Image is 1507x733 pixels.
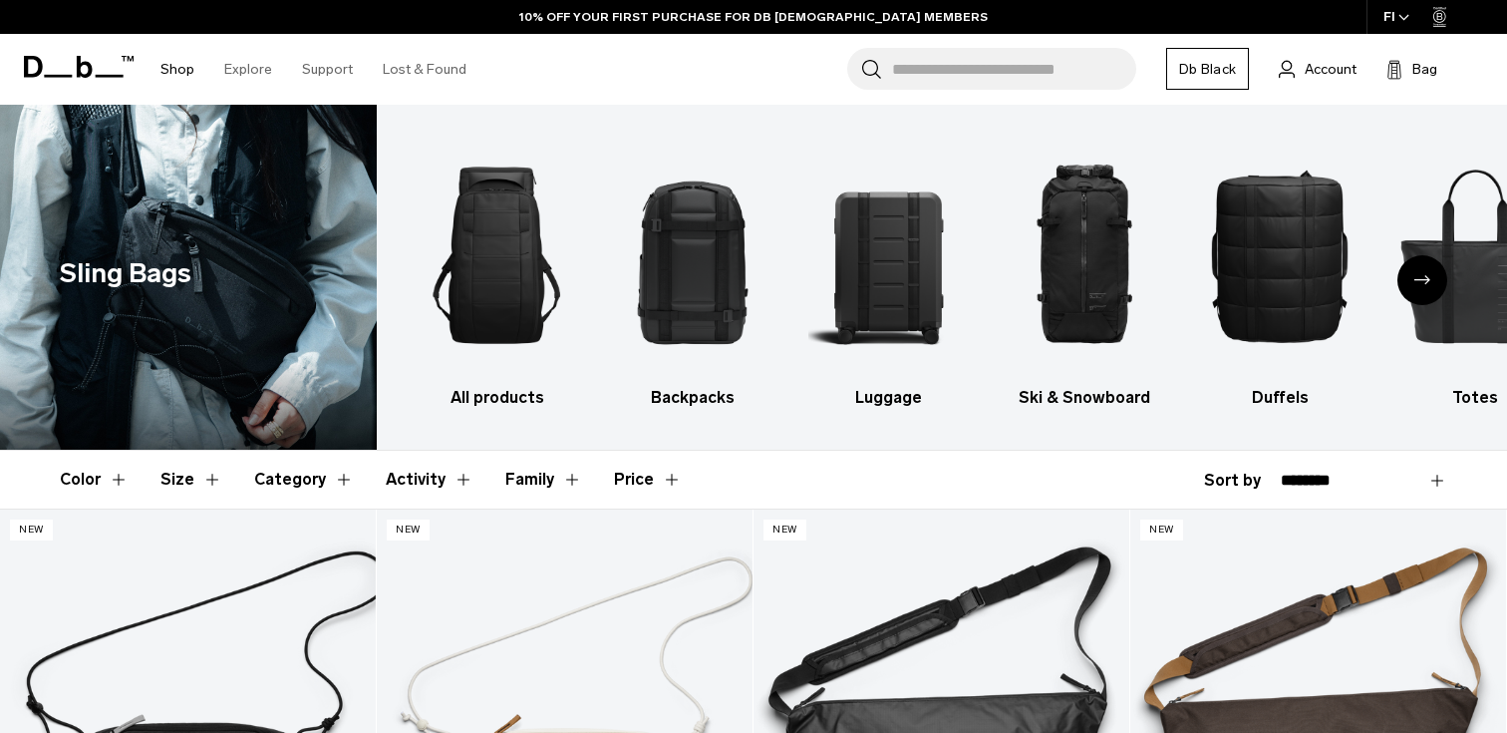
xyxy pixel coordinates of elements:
p: New [1140,520,1183,541]
a: Db Duffels [1199,135,1359,410]
a: Account [1279,57,1356,81]
div: Next slide [1397,255,1447,305]
a: Db Luggage [808,135,969,410]
a: Support [302,34,353,105]
h3: All products [417,386,577,410]
a: Shop [160,34,194,105]
a: 10% OFF YOUR FIRST PURCHASE FOR DB [DEMOGRAPHIC_DATA] MEMBERS [519,8,988,26]
li: 1 / 10 [417,135,577,410]
p: New [763,520,806,541]
img: Db [1199,135,1359,376]
img: Db [808,135,969,376]
button: Toggle Filter [160,451,222,509]
p: New [10,520,53,541]
img: Db [612,135,772,376]
a: Db All products [417,135,577,410]
h3: Backpacks [612,386,772,410]
span: Account [1305,59,1356,80]
h1: Sling Bags [60,253,191,294]
button: Toggle Filter [254,451,354,509]
li: 4 / 10 [1004,135,1164,410]
span: Bag [1412,59,1437,80]
a: Db Backpacks [612,135,772,410]
a: Db Black [1166,48,1249,90]
img: Db [1004,135,1164,376]
li: 5 / 10 [1199,135,1359,410]
button: Toggle Filter [386,451,473,509]
img: Db [417,135,577,376]
a: Lost & Found [383,34,466,105]
h3: Luggage [808,386,969,410]
button: Bag [1386,57,1437,81]
li: 2 / 10 [612,135,772,410]
h3: Ski & Snowboard [1004,386,1164,410]
a: Db Ski & Snowboard [1004,135,1164,410]
button: Toggle Filter [505,451,582,509]
nav: Main Navigation [146,34,481,105]
li: 3 / 10 [808,135,969,410]
button: Toggle Filter [60,451,129,509]
p: New [387,520,430,541]
h3: Duffels [1199,386,1359,410]
button: Toggle Price [614,451,682,509]
a: Explore [224,34,272,105]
